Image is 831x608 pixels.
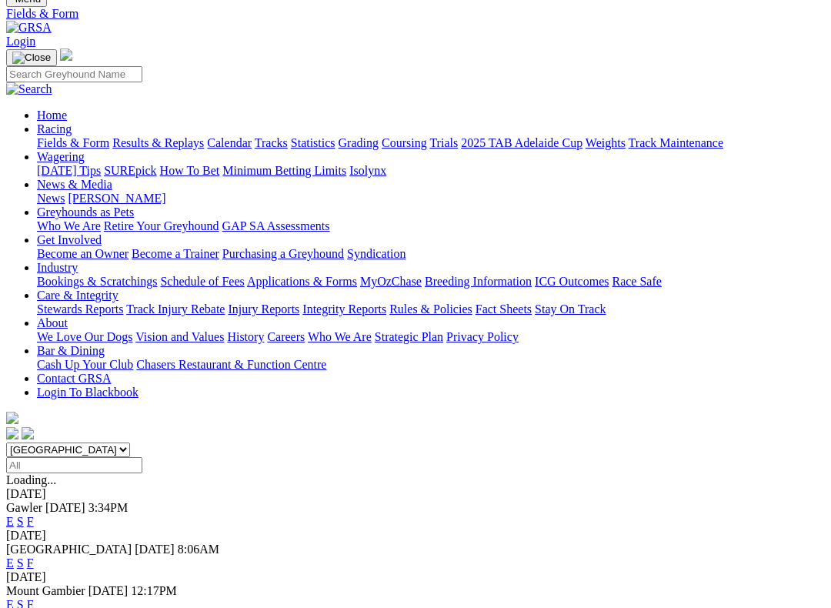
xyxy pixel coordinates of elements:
span: 3:34PM [88,501,128,514]
a: ICG Outcomes [535,275,609,288]
img: Search [6,82,52,96]
div: Greyhounds as Pets [37,219,825,233]
a: Become an Owner [37,247,128,260]
a: F [27,556,34,570]
a: Fact Sheets [476,302,532,316]
a: [PERSON_NAME] [68,192,165,205]
a: Racing [37,122,72,135]
a: Industry [37,261,78,274]
a: Bookings & Scratchings [37,275,157,288]
a: Track Maintenance [629,136,723,149]
a: Integrity Reports [302,302,386,316]
a: Wagering [37,150,85,163]
span: Mount Gambier [6,584,85,597]
a: [DATE] Tips [37,164,101,177]
a: Race Safe [612,275,661,288]
span: [DATE] [45,501,85,514]
a: Home [37,109,67,122]
button: Toggle navigation [6,49,57,66]
a: Vision and Values [135,330,224,343]
a: Contact GRSA [37,372,111,385]
a: SUREpick [104,164,156,177]
a: Who We Are [308,330,372,343]
div: Racing [37,136,825,150]
a: Results & Replays [112,136,204,149]
img: logo-grsa-white.png [60,48,72,61]
a: About [37,316,68,329]
div: News & Media [37,192,825,205]
a: Isolynx [349,164,386,177]
a: Login To Blackbook [37,386,138,399]
a: Privacy Policy [446,330,519,343]
img: Close [12,52,51,64]
a: We Love Our Dogs [37,330,132,343]
a: How To Bet [160,164,220,177]
a: Trials [429,136,458,149]
div: Wagering [37,164,825,178]
a: Who We Are [37,219,101,232]
img: facebook.svg [6,427,18,439]
a: S [17,515,24,528]
div: Care & Integrity [37,302,825,316]
a: Track Injury Rebate [126,302,225,316]
a: S [17,556,24,570]
div: Industry [37,275,825,289]
div: [DATE] [6,529,825,543]
a: 2025 TAB Adelaide Cup [461,136,582,149]
input: Select date [6,457,142,473]
div: About [37,330,825,344]
a: Care & Integrity [37,289,118,302]
img: logo-grsa-white.png [6,412,18,424]
a: Breeding Information [425,275,532,288]
a: News [37,192,65,205]
a: Stewards Reports [37,302,123,316]
a: Calendar [207,136,252,149]
a: Applications & Forms [247,275,357,288]
a: E [6,556,14,570]
span: 12:17PM [131,584,177,597]
div: [DATE] [6,570,825,584]
a: Grading [339,136,379,149]
img: twitter.svg [22,427,34,439]
span: [GEOGRAPHIC_DATA] [6,543,132,556]
a: Greyhounds as Pets [37,205,134,219]
a: History [227,330,264,343]
div: [DATE] [6,487,825,501]
a: Fields & Form [37,136,109,149]
div: Get Involved [37,247,825,261]
span: Loading... [6,473,56,486]
span: [DATE] [88,584,128,597]
a: Careers [267,330,305,343]
a: Bar & Dining [37,344,105,357]
a: Purchasing a Greyhound [222,247,344,260]
a: News & Media [37,178,112,191]
a: Injury Reports [228,302,299,316]
a: Login [6,35,35,48]
a: Become a Trainer [132,247,219,260]
a: Fields & Form [6,7,825,21]
a: MyOzChase [360,275,422,288]
a: Minimum Betting Limits [222,164,346,177]
a: Rules & Policies [389,302,472,316]
a: GAP SA Assessments [222,219,330,232]
a: Cash Up Your Club [37,358,133,371]
input: Search [6,66,142,82]
span: Gawler [6,501,42,514]
a: Tracks [255,136,288,149]
a: Weights [586,136,626,149]
a: E [6,515,14,528]
a: Syndication [347,247,405,260]
a: Coursing [382,136,427,149]
div: Bar & Dining [37,358,825,372]
a: Statistics [291,136,335,149]
a: Stay On Track [535,302,606,316]
span: 8:06AM [178,543,219,556]
a: F [27,515,34,528]
span: [DATE] [135,543,175,556]
a: Chasers Restaurant & Function Centre [136,358,326,371]
a: Retire Your Greyhound [104,219,219,232]
a: Strategic Plan [375,330,443,343]
a: Schedule of Fees [160,275,244,288]
a: Get Involved [37,233,102,246]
